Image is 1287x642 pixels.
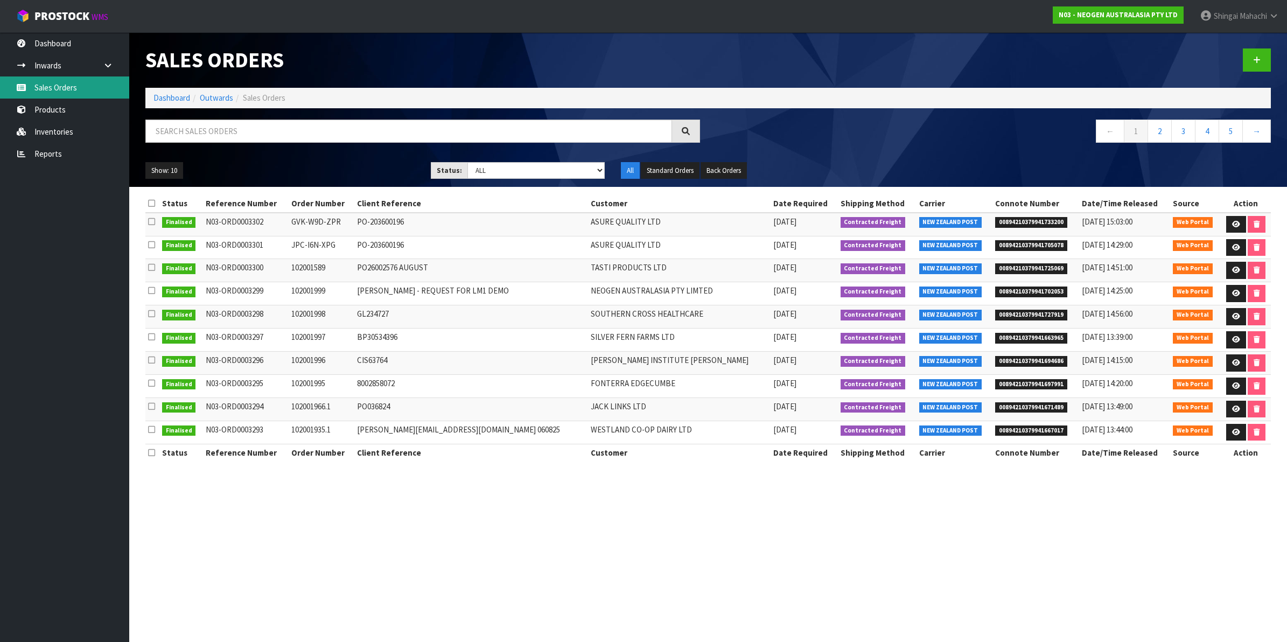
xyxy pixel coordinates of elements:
span: [DATE] [773,262,796,273]
span: [DATE] [773,285,796,296]
button: Standard Orders [641,162,700,179]
td: [PERSON_NAME][EMAIL_ADDRESS][DOMAIN_NAME] 060825 [354,421,588,444]
th: Reference Number [203,444,289,461]
span: 00894210379941671489 [995,402,1067,413]
td: PO-203600196 [354,236,588,259]
span: [DATE] [773,309,796,319]
span: 00894210379941727919 [995,310,1067,320]
span: NEW ZEALAND POST [919,263,982,274]
span: Web Portal [1173,263,1213,274]
span: [DATE] [773,240,796,250]
nav: Page navigation [716,120,1271,146]
span: Web Portal [1173,217,1213,228]
span: 00894210379941725069 [995,263,1067,274]
input: Search sales orders [145,120,672,143]
th: Customer [588,195,771,212]
small: WMS [92,12,108,22]
td: GVK-W9D-ZPR [289,213,354,236]
span: Contracted Freight [841,310,906,320]
td: SOUTHERN CROSS HEALTHCARE [588,305,771,329]
td: PO26002576 AUGUST [354,259,588,282]
span: [DATE] 13:49:00 [1082,401,1132,411]
a: 1 [1124,120,1148,143]
span: Finalised [162,240,196,251]
td: FONTERRA EDGECUMBE [588,375,771,398]
td: SILVER FERN FARMS LTD [588,329,771,352]
span: Contracted Freight [841,217,906,228]
span: [DATE] 14:25:00 [1082,285,1132,296]
th: Action [1221,195,1271,212]
span: 00894210379941663965 [995,333,1067,344]
th: Order Number [289,444,354,461]
th: Shipping Method [838,444,917,461]
span: [DATE] 13:44:00 [1082,424,1132,435]
th: Client Reference [354,195,588,212]
td: NEOGEN AUSTRALASIA PTY LIMTED [588,282,771,305]
span: Finalised [162,425,196,436]
span: Web Portal [1173,379,1213,390]
td: ASURE QUALITY LTD [588,213,771,236]
span: NEW ZEALAND POST [919,310,982,320]
strong: Status: [437,166,462,175]
span: ProStock [34,9,89,23]
td: ASURE QUALITY LTD [588,236,771,259]
td: N03-ORD0003299 [203,282,289,305]
span: Contracted Freight [841,263,906,274]
span: 00894210379941694686 [995,356,1067,367]
td: N03-ORD0003297 [203,329,289,352]
a: Outwards [200,93,233,103]
span: Sales Orders [243,93,285,103]
span: Web Portal [1173,402,1213,413]
span: Finalised [162,287,196,297]
td: 102001997 [289,329,354,352]
th: Customer [588,444,771,461]
span: [DATE] 14:51:00 [1082,262,1132,273]
td: N03-ORD0003301 [203,236,289,259]
span: Web Portal [1173,240,1213,251]
span: NEW ZEALAND POST [919,240,982,251]
td: N03-ORD0003300 [203,259,289,282]
td: [PERSON_NAME] - REQUEST FOR LM1 DEMO [354,282,588,305]
th: Connote Number [992,444,1079,461]
h1: Sales Orders [145,48,700,72]
span: Finalised [162,402,196,413]
td: JPC-I6N-XPG [289,236,354,259]
td: N03-ORD0003295 [203,375,289,398]
th: Order Number [289,195,354,212]
span: [DATE] 14:20:00 [1082,378,1132,388]
th: Client Reference [354,444,588,461]
td: 102001589 [289,259,354,282]
span: [DATE] 14:56:00 [1082,309,1132,319]
span: [DATE] [773,424,796,435]
span: Finalised [162,217,196,228]
span: 00894210379941697991 [995,379,1067,390]
th: Carrier [917,444,993,461]
span: 00894210379941667017 [995,425,1067,436]
span: [DATE] [773,332,796,342]
span: Contracted Freight [841,240,906,251]
span: NEW ZEALAND POST [919,287,982,297]
span: [DATE] [773,217,796,227]
td: TASTI PRODUCTS LTD [588,259,771,282]
a: 5 [1219,120,1243,143]
span: Contracted Freight [841,287,906,297]
span: Web Portal [1173,333,1213,344]
td: 8002858072 [354,375,588,398]
button: Back Orders [701,162,747,179]
span: Finalised [162,263,196,274]
th: Date Required [771,444,837,461]
span: Contracted Freight [841,356,906,367]
th: Date/Time Released [1079,444,1170,461]
span: Finalised [162,379,196,390]
td: PO036824 [354,397,588,421]
span: 00894210379941705078 [995,240,1067,251]
span: [DATE] 13:39:00 [1082,332,1132,342]
td: 102001966.1 [289,397,354,421]
th: Status [159,195,203,212]
span: Finalised [162,356,196,367]
span: Shingai [1214,11,1238,21]
td: CIS63764 [354,352,588,375]
td: N03-ORD0003302 [203,213,289,236]
td: 102001995 [289,375,354,398]
span: [DATE] 14:15:00 [1082,355,1132,365]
